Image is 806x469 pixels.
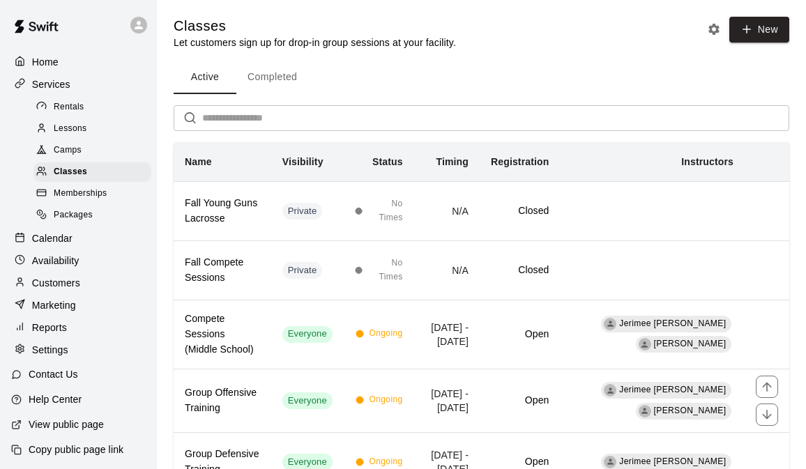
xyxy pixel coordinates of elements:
b: Visibility [282,156,324,167]
div: Husam Shabazz [639,405,651,417]
div: Camps [33,141,151,160]
div: Lessons [33,119,151,139]
div: This service is visible to all of your customers [282,392,333,409]
h6: Open [491,393,549,408]
a: Home [11,52,146,72]
td: N/A [414,181,480,240]
p: Settings [32,343,68,357]
b: Name [185,156,212,167]
span: Packages [54,208,93,222]
p: Let customers sign up for drop-in group sessions at your facility. [174,36,456,49]
p: Services [32,77,70,91]
h6: Compete Sessions (Middle School) [185,312,260,357]
h6: Closed [491,263,549,278]
div: Packages [33,206,151,225]
span: [PERSON_NAME] [654,339,727,348]
span: Jerimee [PERSON_NAME] [619,385,726,394]
h6: Fall Compete Sessions [185,255,260,286]
a: Rentals [33,96,157,118]
span: Memberships [54,187,107,201]
button: move item up [756,376,778,398]
p: Calendar [32,231,73,245]
span: No Times [367,197,403,225]
p: Customers [32,276,80,290]
p: Marketing [32,298,76,312]
a: Customers [11,272,146,293]
h6: Open [491,327,549,342]
td: [DATE] - [DATE] [414,300,480,369]
button: Classes settings [704,19,724,40]
h6: Group Offensive Training [185,385,260,416]
span: Rentals [54,100,84,114]
a: Settings [11,339,146,360]
p: Availability [32,254,79,268]
h6: Closed [491,203,549,219]
p: Reports [32,321,67,335]
span: Everyone [282,328,333,341]
button: New [729,17,789,43]
span: Camps [54,144,82,157]
b: Registration [491,156,549,167]
button: Active [174,61,236,94]
a: Availability [11,250,146,271]
span: Ongoing [369,393,402,407]
p: Help Center [29,392,82,406]
b: Status [372,156,403,167]
span: Private [282,205,323,218]
div: Jerimee Moses [604,384,616,397]
span: Lessons [54,122,87,136]
a: Lessons [33,118,157,139]
div: This service is visible to all of your customers [282,326,333,343]
button: Completed [236,61,308,94]
p: Copy public page link [29,443,123,456]
span: Classes [54,165,87,179]
h6: Fall Young Guns Lacrosse [185,196,260,226]
span: Jerimee [PERSON_NAME] [619,318,726,328]
div: Rentals [33,98,151,117]
td: [DATE] - [DATE] [414,369,480,432]
p: View public page [29,417,104,431]
span: Ongoing [369,455,402,469]
div: This service is hidden, and can only be accessed via a direct link [282,262,323,279]
a: Reports [11,317,146,338]
span: Private [282,264,323,277]
a: Packages [33,205,157,226]
div: Jerimee Moses [604,456,616,468]
a: Camps [33,140,157,162]
span: Everyone [282,456,333,469]
a: Classes [33,162,157,183]
div: Jerimee Moses [604,318,616,330]
span: Everyone [282,394,333,408]
button: move item down [756,403,778,426]
span: Jerimee [PERSON_NAME] [619,456,726,466]
p: Home [32,55,59,69]
b: Timing [436,156,469,167]
div: This service is hidden, and can only be accessed via a direct link [282,203,323,220]
div: Memberships [33,184,151,203]
p: Contact Us [29,367,78,381]
div: Classes [33,162,151,182]
a: Memberships [33,183,157,205]
h5: Classes [174,17,456,36]
a: Marketing [11,295,146,316]
a: Calendar [11,228,146,249]
div: Husam Shabazz [639,338,651,351]
td: N/A [414,240,480,300]
span: Ongoing [369,327,402,341]
a: Services [11,74,146,95]
span: [PERSON_NAME] [654,406,727,415]
span: No Times [367,256,403,284]
b: Instructors [681,156,733,167]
